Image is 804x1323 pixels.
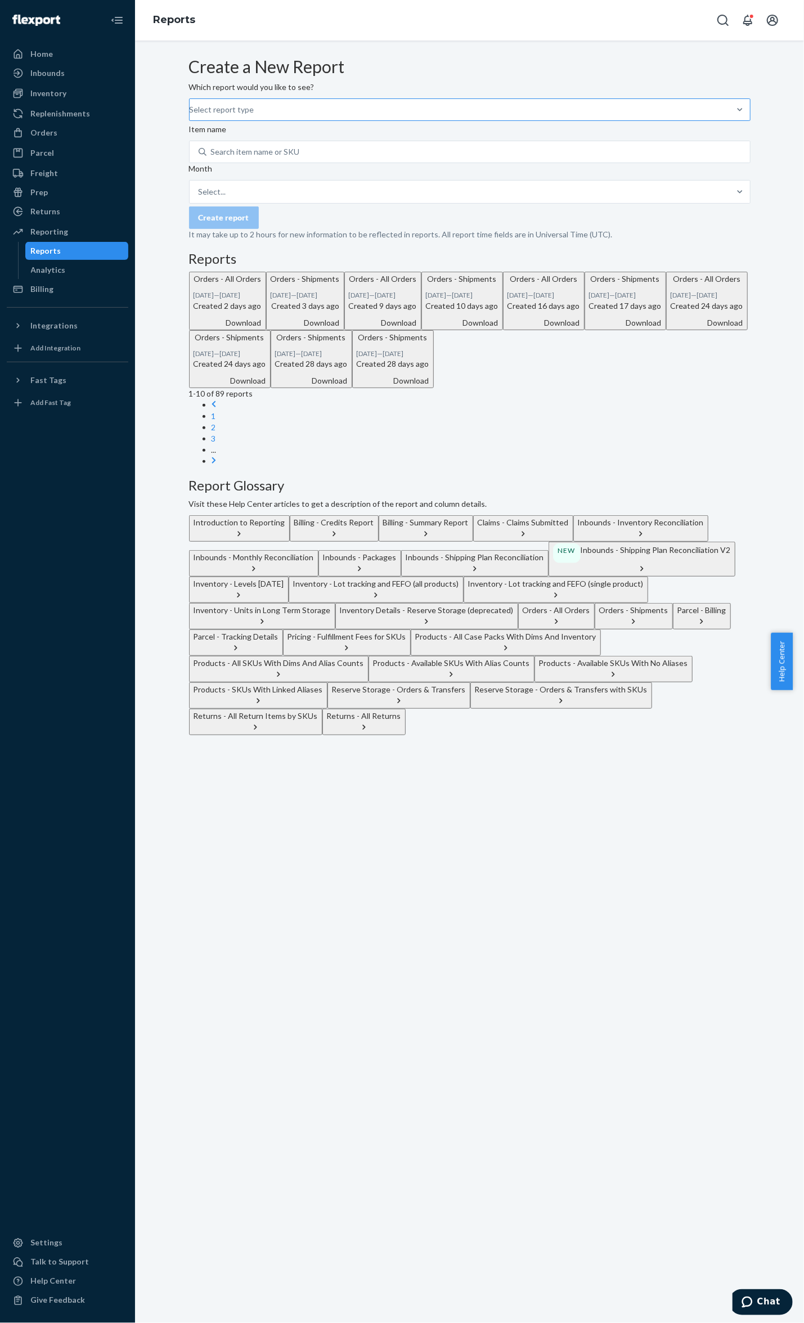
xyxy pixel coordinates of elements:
[697,291,718,299] time: [DATE]
[189,229,751,240] p: It may take up to 2 hours for new information to be reflected in reports. All report time fields ...
[578,517,704,528] div: Inbounds - Inventory Reconciliation
[190,104,254,115] div: Select report type
[30,375,66,386] div: Fast Tags
[349,300,417,312] p: Created 9 days ago
[357,358,429,370] p: Created 28 days ago
[189,272,266,330] button: Orders - All Orders[DATE]—[DATE]Created 2 days agoDownload
[585,272,666,330] button: Orders - Shipments[DATE]—[DATE]Created 17 days agoDownload
[189,629,283,656] button: Parcel - Tracking Details
[589,317,662,328] div: Download
[189,515,290,542] button: Introduction to Reporting
[426,300,498,312] p: Created 10 days ago
[30,67,65,79] div: Inbounds
[507,290,580,300] p: —
[666,272,748,330] button: Orders - All Orders[DATE]—[DATE]Created 24 days agoDownload
[332,684,466,695] div: Reserve Storage - Orders & Transfers
[401,550,549,577] button: Inbounds - Shipping Plan Reconciliation
[323,552,397,563] div: Inbounds - Packages
[7,144,128,162] a: Parcel
[189,57,751,76] h2: Create a New Report
[7,183,128,201] a: Prep
[189,550,318,577] button: Inbounds - Monthly Reconciliation
[534,656,693,682] button: Products - Available SKUs With No Aliases
[30,320,78,331] div: Integrations
[318,550,401,577] button: Inbounds - Packages
[7,280,128,298] a: Billing
[194,291,214,299] time: [DATE]
[271,317,340,328] div: Download
[194,290,262,300] p: —
[7,45,128,63] a: Home
[189,682,327,709] button: Products - SKUs With Linked Aliases
[194,710,318,722] div: Returns - All Return Items by SKUs
[189,656,369,682] button: Products - All SKUs With Dims And Alias Counts
[220,291,241,299] time: [DATE]
[7,339,128,357] a: Add Integration
[373,658,530,669] div: Products - Available SKUs With Alias Counts
[589,300,662,312] p: Created 17 days ago
[426,291,447,299] time: [DATE]
[293,578,459,589] div: Inventory - Lot tracking and FEFO (all products)
[30,108,90,119] div: Replenishments
[470,682,652,709] button: Reserve Storage - Orders & Transfers with SKUs
[212,434,216,443] a: Page 3
[189,577,289,603] button: Inventory - Levels [DATE]
[25,261,129,279] a: Analytics
[212,411,216,421] a: Page 1 is your current page
[30,1257,89,1268] div: Talk to Support
[290,515,379,542] button: Billing - Credits Report
[671,300,743,312] p: Created 24 days ago
[7,1291,128,1309] button: Give Feedback
[411,629,601,656] button: Products - All Case Packs With Dims And Inventory
[271,273,340,285] p: Orders - Shipments
[549,542,735,577] button: NEWInbounds - Shipping Plan Reconciliation V2
[468,578,644,589] div: Inventory - Lot tracking and FEFO (single product)
[357,332,429,343] p: Orders - Shipments
[375,291,396,299] time: [DATE]
[369,656,534,682] button: Products - Available SKUs With Alias Counts
[199,212,249,223] div: Create report
[30,187,48,198] div: Prep
[297,291,318,299] time: [DATE]
[7,371,128,389] button: Fast Tags
[194,273,262,285] p: Orders - All Orders
[616,291,636,299] time: [DATE]
[553,543,731,563] div: Inbounds - Shipping Plan Reconciliation V2
[194,631,279,642] div: Parcel - Tracking Details
[271,290,340,300] p: —
[349,291,370,299] time: [DATE]
[189,498,751,510] p: Visit these Help Center articles to get a description of the report and column details.
[30,206,60,217] div: Returns
[31,245,61,256] div: Reports
[736,9,759,31] button: Open notifications
[421,272,503,330] button: Orders - Shipments[DATE]—[DATE]Created 10 days agoDownload
[283,629,411,656] button: Pricing - Fulfillment Fees for SKUs
[599,605,668,616] div: Orders - Shipments
[507,317,580,328] div: Download
[189,82,751,93] p: Which report would you like to see?
[406,552,544,563] div: Inbounds - Shipping Plan Reconciliation
[595,603,673,629] button: Orders - Shipments
[357,349,429,358] p: —
[761,9,784,31] button: Open account menu
[30,398,71,407] div: Add Fast Tag
[7,1272,128,1290] a: Help Center
[144,4,204,37] ol: breadcrumbs
[673,603,731,629] button: Parcel - Billing
[289,577,464,603] button: Inventory - Lot tracking and FEFO (all products)
[7,105,128,123] a: Replenishments
[189,251,751,266] h3: Reports
[106,9,128,31] button: Close Navigation
[194,349,266,358] p: —
[7,124,128,142] a: Orders
[426,317,498,328] div: Download
[194,605,331,616] div: Inventory - Units in Long Term Storage
[189,709,322,735] button: Returns - All Return Items by SKUs
[194,349,214,358] time: [DATE]
[31,264,66,276] div: Analytics
[383,517,469,528] div: Billing - Summary Report
[523,605,590,616] div: Orders - All Orders
[30,147,54,159] div: Parcel
[194,684,323,695] div: Products - SKUs With Linked Aliases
